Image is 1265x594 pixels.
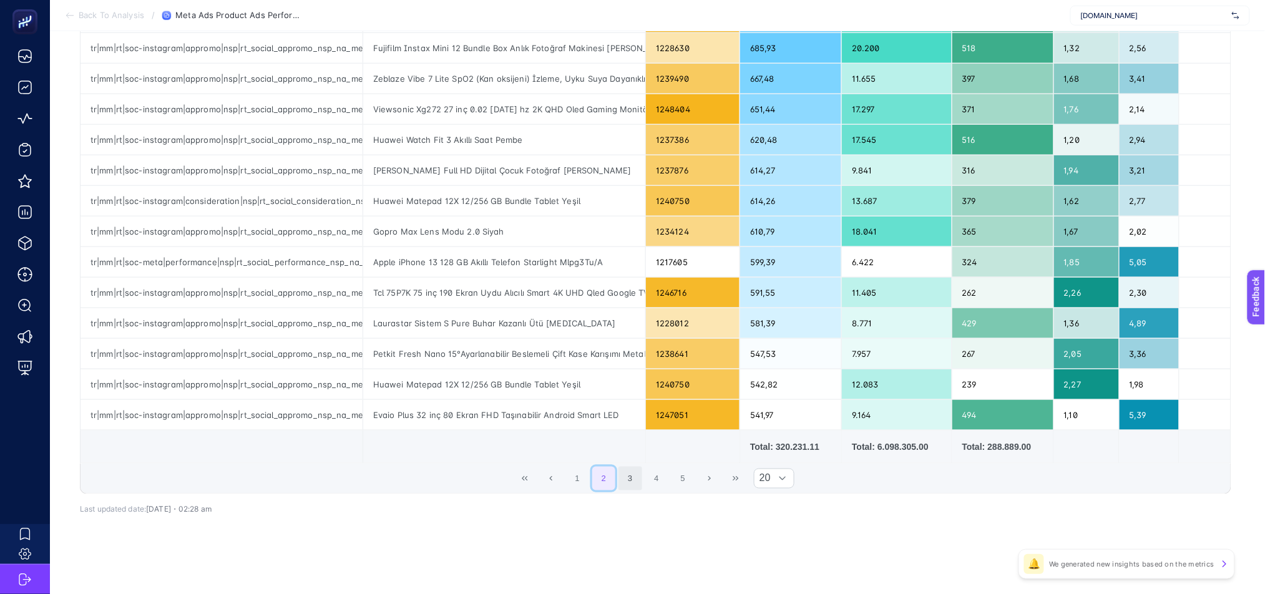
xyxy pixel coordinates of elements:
[740,33,841,63] div: 685,93
[740,94,841,124] div: 651,44
[671,467,695,490] button: 5
[1120,278,1180,308] div: 2,30
[646,400,740,430] div: 1247051
[81,186,363,216] div: tr|mm|rt|soc-instagram|consideration|nsp|rt_social_consideration_nsp_na_traffic-it-notebook|na|d2...
[952,125,1053,155] div: 516
[646,369,740,399] div: 1240750
[1120,369,1180,399] div: 1,98
[363,94,645,124] div: Viewsonic Xg272 27 inç 0.02 [DATE] hz 2K QHD Oled Gaming Monitör
[646,278,740,308] div: 1246716
[952,94,1053,124] div: 371
[363,217,645,246] div: Gopro Max Lens Modu 2.0 Siyah
[81,155,363,185] div: tr|mm|rt|soc-instagram|appromo|nsp|rt_social_appromo_nsp_na_meta-ios|na|d2c|AOP|OSB0002D66
[646,339,740,369] div: 1238641
[513,467,537,490] button: First Page
[1120,186,1180,216] div: 2,77
[618,467,642,490] button: 3
[152,10,155,20] span: /
[363,369,645,399] div: Huawei Matepad 12X 12/256 GB Bundle Tablet Yeşil
[1232,9,1239,22] img: svg%3e
[646,125,740,155] div: 1237386
[1054,217,1119,246] div: 1,67
[698,467,721,490] button: Next Page
[1120,339,1180,369] div: 3,36
[755,469,771,488] span: Rows per page
[363,155,645,185] div: [PERSON_NAME] Full HD Dijital Çocuk Fotoğraf [PERSON_NAME]
[952,308,1053,338] div: 429
[646,308,740,338] div: 1228012
[1024,554,1044,574] div: 🔔
[952,400,1053,430] div: 494
[842,64,951,94] div: 11.655
[363,125,645,155] div: Huawei Watch Fit 3 Akıllı Saat Pembe
[1120,94,1180,124] div: 2,14
[146,505,212,514] span: [DATE]・02:28 am
[363,186,645,216] div: Huawei Matepad 12X 12/256 GB Bundle Tablet Yeşil
[1120,247,1180,277] div: 5,05
[646,94,740,124] div: 1248404
[1120,217,1180,246] div: 2,02
[539,467,563,490] button: Previous Page
[952,64,1053,94] div: 397
[363,33,645,63] div: Fujifilm Instax Mini 12 Bundle Box Anlık Fotoğraf Makinesi [PERSON_NAME]
[1081,11,1227,21] span: [DOMAIN_NAME]
[1054,339,1119,369] div: 2,05
[842,33,951,63] div: 20.200
[81,400,363,430] div: tr|mm|rt|soc-instagram|appromo|nsp|rt_social_appromo_nsp_na_meta-ios|na|d2c|AOP|OSB0002D66
[952,186,1053,216] div: 379
[740,217,841,246] div: 610,79
[646,247,740,277] div: 1217605
[740,155,841,185] div: 614,27
[645,467,668,490] button: 4
[842,369,951,399] div: 12.083
[81,33,363,63] div: tr|mm|rt|soc-instagram|appromo|nsp|rt_social_appromo_nsp_na_meta-ios|na|d2c|AOP|OSB0002D66
[81,64,363,94] div: tr|mm|rt|soc-instagram|appromo|nsp|rt_social_appromo_nsp_na_meta-ios|na|d2c|AOP|OSB0002D66
[175,11,300,21] span: Meta Ads Product Ads Performance
[750,441,831,453] div: Total: 320.231.11
[79,11,144,21] span: Back To Analysis
[646,64,740,94] div: 1239490
[565,467,589,490] button: 1
[740,64,841,94] div: 667,48
[1120,155,1180,185] div: 3,21
[1054,369,1119,399] div: 2,27
[842,339,951,369] div: 7.957
[1120,33,1180,63] div: 2,56
[842,278,951,308] div: 11.405
[1120,400,1180,430] div: 5,39
[363,400,645,430] div: Evaio Plus 32 inç 80 Ekran FHD Taşınabilir Android Smart LED
[1054,247,1119,277] div: 1,85
[363,247,645,277] div: Apple iPhone 13 128 GB Akıllı Telefon Starlight Mlpg3Tu/A
[724,467,748,490] button: Last Page
[1054,400,1119,430] div: 1,10
[740,400,841,430] div: 541,97
[740,339,841,369] div: 547,53
[1054,308,1119,338] div: 1,36
[81,308,363,338] div: tr|mm|rt|soc-instagram|appromo|nsp|rt_social_appromo_nsp_na_meta-ios|na|d2c|AOP|OSB0002D66
[7,4,47,14] span: Feedback
[740,125,841,155] div: 620,48
[81,247,363,277] div: tr|mm|rt|soc-meta|performance|nsp|rt_social_performance_nsp_na_advantage-plus-catalog|na|d2c|AOP|...
[81,94,363,124] div: tr|mm|rt|soc-instagram|appromo|nsp|rt_social_appromo_nsp_na_meta-ios|na|d2c|AOP|OSB0002D66
[81,217,363,246] div: tr|mm|rt|soc-instagram|appromo|nsp|rt_social_appromo_nsp_na_meta-ios|na|d2c|AOP|OSB0002D66
[842,186,951,216] div: 13.687
[740,247,841,277] div: 599,39
[646,217,740,246] div: 1234124
[1054,278,1119,308] div: 2,26
[852,441,941,453] div: Total: 6.098.305.00
[952,369,1053,399] div: 239
[842,125,951,155] div: 17.545
[646,186,740,216] div: 1240750
[1120,64,1180,94] div: 3,41
[1054,155,1119,185] div: 1,94
[363,278,645,308] div: Tcl 75P7K 75 inç 190 Ekran Uydu Alıcılı Smart 4K UHD Qled Google TV
[1054,33,1119,63] div: 1,32
[81,369,363,399] div: tr|mm|rt|soc-instagram|appromo|nsp|rt_social_appromo_nsp_na_meta-ios|na|d2c|AOP|OSB0002D66
[592,467,616,490] button: 2
[646,33,740,63] div: 1228630
[363,308,645,338] div: Laurastar Sistem S Pure Buhar Kazanlı Ütü [MEDICAL_DATA]
[740,186,841,216] div: 614,26
[646,155,740,185] div: 1237876
[952,33,1053,63] div: 518
[952,339,1053,369] div: 267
